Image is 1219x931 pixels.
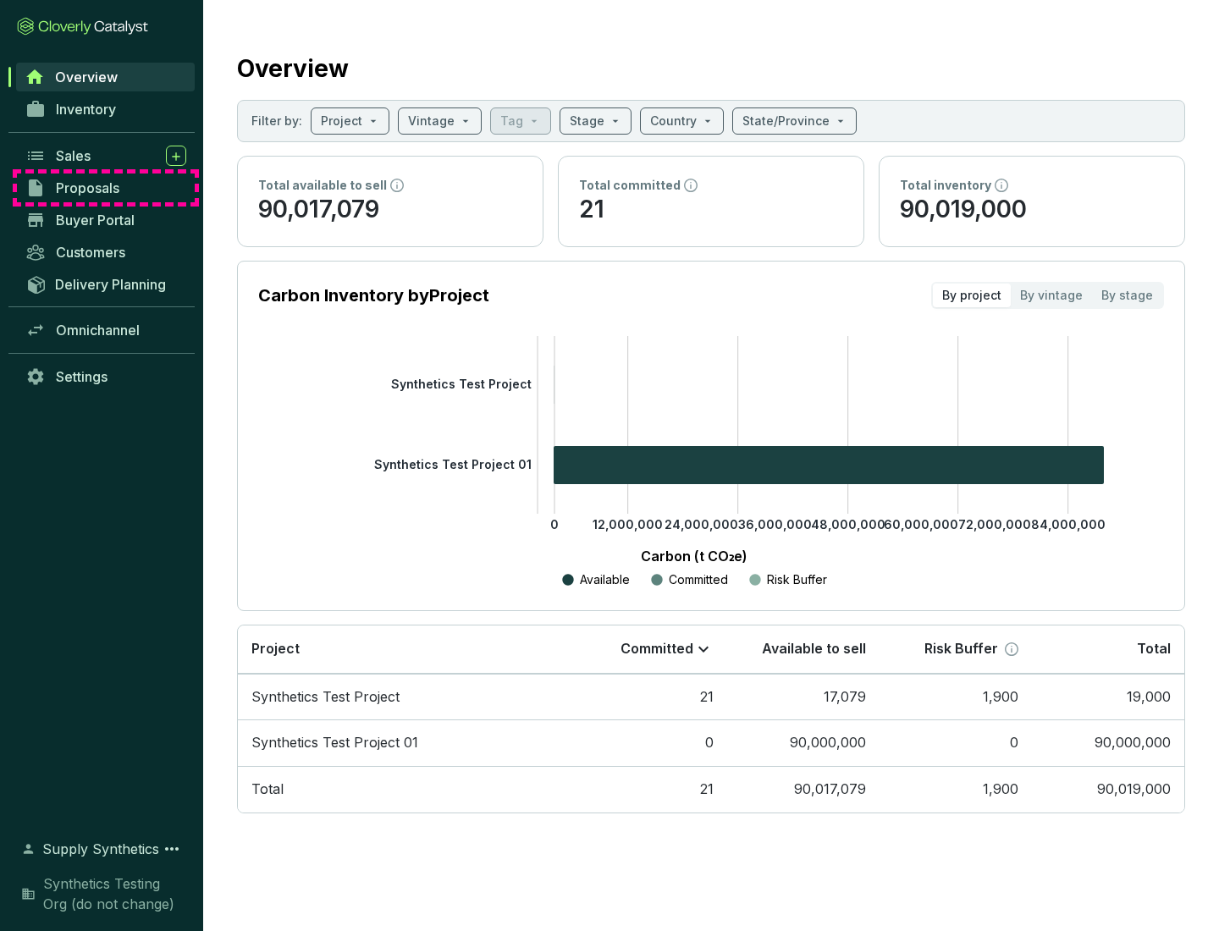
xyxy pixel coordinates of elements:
span: Proposals [56,179,119,196]
p: Total inventory [900,177,991,194]
p: Total committed [579,177,681,194]
tspan: 36,000,000 [738,517,812,532]
h2: Overview [237,51,349,86]
p: Tag [500,113,523,129]
tspan: 60,000,000 [884,517,958,532]
span: Buyer Portal [56,212,135,229]
p: Committed [621,640,693,658]
td: 90,019,000 [1032,766,1184,813]
td: 19,000 [1032,674,1184,720]
td: 21 [575,674,727,720]
tspan: 12,000,000 [593,517,663,532]
a: Customers [17,238,195,267]
th: Available to sell [727,625,880,674]
p: Carbon (t CO₂e) [284,546,1105,566]
td: 0 [880,719,1032,766]
td: 90,000,000 [1032,719,1184,766]
span: Synthetics Testing Org (do not change) [43,873,186,914]
td: 1,900 [880,674,1032,720]
span: Sales [56,147,91,164]
td: Total [238,766,575,813]
a: Overview [16,63,195,91]
td: 21 [575,766,727,813]
td: 90,000,000 [727,719,880,766]
span: Customers [56,244,125,261]
td: 17,079 [727,674,880,720]
td: Synthetics Test Project [238,674,575,720]
div: By project [933,284,1011,307]
p: Available [580,571,630,588]
td: Synthetics Test Project 01 [238,719,575,766]
tspan: 24,000,000 [665,517,738,532]
p: Risk Buffer [924,640,998,658]
p: Filter by: [251,113,302,129]
a: Delivery Planning [17,270,195,298]
p: 90,017,079 [258,194,522,226]
a: Buyer Portal [17,206,195,234]
tspan: 72,000,000 [958,517,1031,532]
span: Omnichannel [56,322,140,339]
div: By stage [1092,284,1162,307]
td: 0 [575,719,727,766]
tspan: Synthetics Test Project [391,377,532,391]
span: Inventory [56,101,116,118]
p: Committed [669,571,728,588]
a: Sales [17,141,195,170]
tspan: 48,000,000 [811,517,885,532]
th: Project [238,625,575,674]
a: Proposals [17,174,195,202]
td: 90,017,079 [727,766,880,813]
tspan: 84,000,000 [1031,517,1106,532]
span: Overview [55,69,118,85]
tspan: Synthetics Test Project 01 [374,457,532,471]
span: Delivery Planning [55,276,166,293]
p: 21 [579,194,843,226]
th: Total [1032,625,1184,674]
a: Omnichannel [17,316,195,344]
a: Inventory [17,95,195,124]
tspan: 0 [550,517,559,532]
p: Carbon Inventory by Project [258,284,489,307]
p: Total available to sell [258,177,387,194]
p: Risk Buffer [767,571,827,588]
span: Settings [56,368,108,385]
a: Settings [17,362,195,391]
p: 90,019,000 [900,194,1164,226]
div: By vintage [1011,284,1092,307]
div: segmented control [931,282,1164,309]
td: 1,900 [880,766,1032,813]
span: Supply Synthetics [42,839,159,859]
